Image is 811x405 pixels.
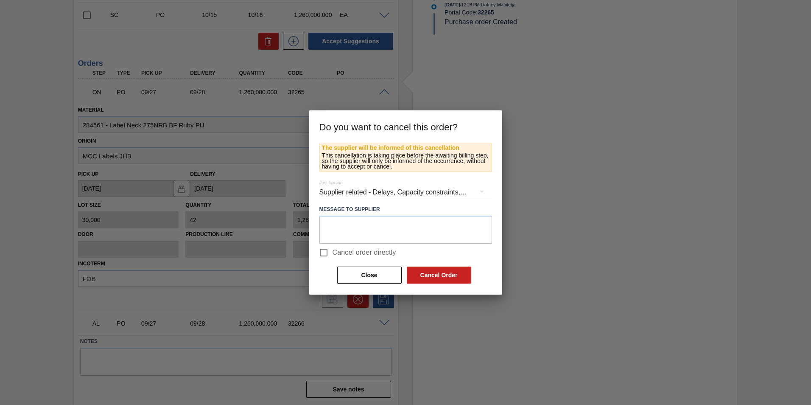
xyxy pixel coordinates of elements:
label: Message to Supplier [319,203,492,216]
p: This cancellation is taking place before the awaiting billing step, so the supplier will only be ... [322,153,489,169]
button: Cancel Order [407,267,471,284]
button: Close [337,267,402,284]
div: Supplier related - Delays, Capacity constraints, etc. [319,180,492,204]
p: The supplier will be informed of this cancellation [322,145,489,151]
span: Cancel order directly [333,247,396,258]
h3: Do you want to cancel this order? [309,110,502,143]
